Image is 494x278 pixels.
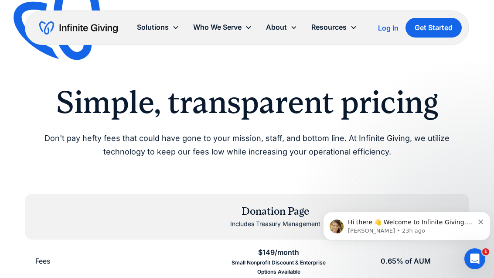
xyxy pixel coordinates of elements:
div: Solutions [137,21,169,33]
div: Who We Serve [186,18,259,37]
div: Who We Serve [193,21,242,33]
div: Donation Page [230,204,320,219]
div: Resources [304,18,364,37]
p: Don't pay hefty fees that could have gone to your mission, staff, and bottom line. At Infinite Gi... [25,132,470,158]
div: Resources [311,21,347,33]
span: 1 [482,248,489,255]
div: About [266,21,287,33]
h2: Simple, transparent pricing [25,84,470,121]
div: $149/month [258,247,299,258]
a: home [39,21,118,35]
div: Includes Treasury Management [230,219,320,229]
iframe: Intercom live chat [464,248,485,269]
div: Solutions [130,18,186,37]
iframe: Intercom notifications message [320,193,494,254]
div: Fees [35,255,50,267]
a: Log In [378,23,399,33]
div: Log In [378,24,399,31]
div: Small Nonprofit Discount & Enterprise Options Available [226,258,332,276]
div: 0.65% of AUM [381,255,431,267]
div: About [259,18,304,37]
a: Get Started [405,18,462,38]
